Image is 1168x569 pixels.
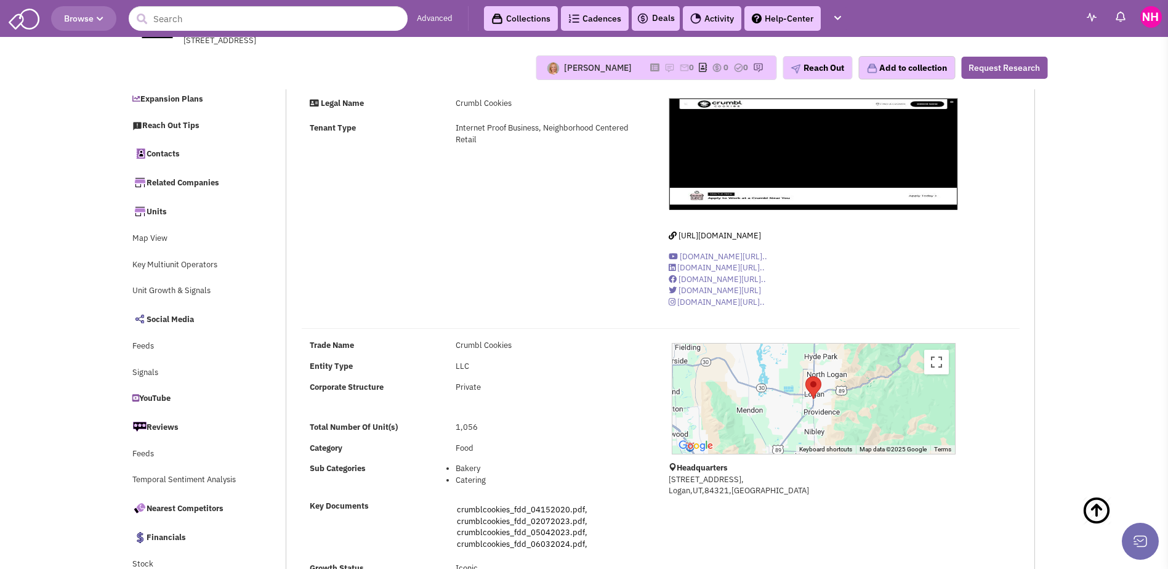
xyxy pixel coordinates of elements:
img: icon-deals.svg [637,11,649,26]
img: Cadences_logo.png [568,14,579,23]
div: Internet Proof Business, Neighborhood Centered Retail [448,123,652,145]
a: Related Companies [126,169,260,195]
a: Cadences [561,6,629,31]
b: Key Documents [310,501,369,511]
a: Feeds [126,443,260,466]
b: Trade Name [310,340,354,350]
b: Corporate Structure [310,382,384,392]
img: icon-collection-lavender-black.svg [491,13,503,25]
span: [DOMAIN_NAME][URL] [679,285,761,296]
a: Advanced [417,13,453,25]
a: Terms [934,446,951,453]
a: crumblcookies_fdd_05042023.pdf, [457,527,587,538]
a: [DOMAIN_NAME][URL].. [669,274,766,284]
li: Bakery [456,463,644,475]
div: Private [448,382,652,393]
img: research-icon.png [753,63,763,73]
a: Expansion Plans [126,88,260,111]
span: [DOMAIN_NAME][URL].. [680,251,767,262]
a: Unit Growth & Signals [126,280,260,303]
div: Crumbl Cookies [448,340,652,352]
span: [URL][DOMAIN_NAME] [679,230,761,241]
a: Social Media [126,306,260,332]
a: crumblcookies_fdd_02072023.pdf, [457,516,587,527]
a: Contacts [126,140,260,166]
a: Collections [484,6,558,31]
div: Crumbl Cookies [448,98,652,110]
a: Reviews [126,414,260,440]
li: Catering [456,475,644,486]
a: crumblcookies_fdd_06032024.pdf, [457,539,587,549]
img: icon-dealamount.png [712,63,722,73]
button: Reach Out [783,56,852,79]
b: Entity Type [310,361,353,371]
div: Crumbl Cookies [800,371,826,404]
img: plane.png [791,64,800,74]
a: YouTube [126,387,260,411]
div: [PERSON_NAME] [564,62,632,74]
span: [DOMAIN_NAME][URL].. [679,274,766,284]
a: Help-Center [744,6,821,31]
img: Activity.png [690,13,701,24]
div: Food [448,443,652,454]
img: Google [675,438,716,454]
button: Add to collection [858,56,955,79]
button: Browse [51,6,116,31]
a: Open this area in Google Maps (opens a new window) [675,438,716,454]
span: 0 [689,62,694,73]
b: Category [310,443,342,453]
span: 0 [743,62,748,73]
div: 1,056 [448,422,652,434]
p: [STREET_ADDRESS], Logan,UT,84321,[GEOGRAPHIC_DATA] [669,474,958,497]
a: Deals [637,11,675,26]
a: Financials [126,524,260,550]
span: 0 [723,62,728,73]
a: [DOMAIN_NAME][URL].. [669,262,765,273]
a: [DOMAIN_NAME][URL].. [669,297,765,307]
b: Sub Categories [310,463,366,474]
a: Signals [126,361,260,385]
a: Map View [126,227,260,251]
button: Keyboard shortcuts [799,445,852,454]
a: Temporal Sentiment Analysis [126,469,260,492]
span: [DOMAIN_NAME][URL].. [677,262,765,273]
a: Key Multiunit Operators [126,254,260,277]
a: Units [126,198,260,224]
a: Reach Out Tips [126,115,260,138]
button: Toggle fullscreen view [924,350,949,374]
a: [DOMAIN_NAME][URL] [669,285,761,296]
img: icon-note.png [664,63,674,73]
b: Headquarters [677,462,728,473]
a: Back To Top [1082,483,1143,563]
span: [DOMAIN_NAME][URL].. [677,297,765,307]
img: icon-email-active-16.png [679,63,689,73]
a: Feeds [126,335,260,358]
strong: Legal Name [321,98,364,108]
img: TaskCount.png [733,63,743,73]
b: Total Number Of Unit(s) [310,422,398,432]
div: LLC [448,361,652,373]
img: Noah Heath [1140,6,1162,28]
button: Request Research [961,57,1047,79]
strong: Tenant Type [310,123,356,133]
a: [URL][DOMAIN_NAME] [669,230,761,241]
a: Nearest Competitors [126,495,260,521]
img: icon-collection-lavender.png [866,63,877,74]
img: Crumbl Cookies [669,99,957,210]
input: Search [129,6,408,31]
span: Browse [64,13,103,24]
span: Map data ©2025 Google [860,446,927,453]
a: [DOMAIN_NAME][URL].. [669,251,767,262]
img: SmartAdmin [9,6,39,30]
img: help.png [752,14,762,23]
a: Activity [683,6,741,31]
div: [STREET_ADDRESS] [183,35,505,47]
a: crumblcookies_fdd_04152020.pdf, [457,504,587,515]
